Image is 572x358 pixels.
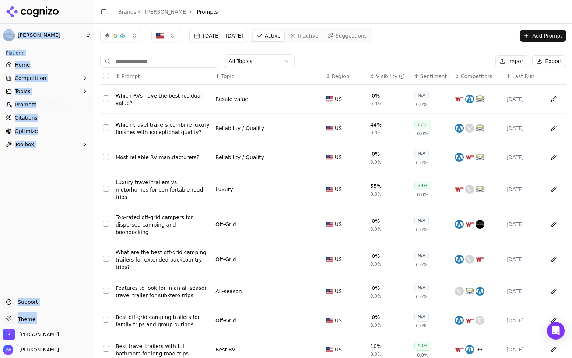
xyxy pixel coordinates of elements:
[116,73,210,80] div: ↕Prompt
[372,92,380,99] div: 0%
[103,346,109,352] button: Select row 9
[506,346,541,353] div: [DATE]
[116,343,210,357] a: Best travel trailers with full bathroom for long road trips
[461,73,492,80] span: Competitors
[103,288,109,294] button: Select row 7
[103,256,109,262] button: Select row 6
[156,32,164,39] img: US
[335,221,342,228] span: US
[15,127,38,135] span: Optimize
[323,68,367,85] th: Region
[370,121,382,129] div: 44%
[326,222,333,227] img: US flag
[372,252,380,260] div: 0%
[15,101,36,108] span: Prompts
[215,256,236,263] div: Off-Grid
[416,262,427,268] span: 0.0%
[3,59,91,71] a: Home
[465,124,474,133] img: living vehicle
[215,95,248,103] a: Resale value
[416,294,427,300] span: 0.0%
[265,32,281,39] span: Active
[416,160,427,166] span: 0.0%
[476,153,484,162] img: oliver travel trailers
[455,220,464,229] img: airstream
[3,329,59,340] button: Open organization switcher
[215,124,264,132] div: Reliability / Quality
[370,226,382,232] span: 0.0%
[326,347,333,352] img: US flag
[3,72,91,84] button: Competition
[215,346,235,353] a: Best RV
[548,93,559,105] button: Edit in sheet
[103,154,109,159] button: Select row 3
[455,124,464,133] img: airstream
[370,101,382,107] span: 0.0%
[215,221,236,228] div: Off-Grid
[215,288,242,295] a: All-season
[326,257,333,262] img: US flag
[506,95,541,103] div: [DATE]
[476,185,484,194] img: oliver travel trailers
[326,96,333,102] img: US flag
[512,73,534,80] span: Last Run
[326,126,333,131] img: US flag
[221,73,234,80] span: Topic
[476,95,484,103] img: oliver travel trailers
[370,351,382,357] span: 0.0%
[332,73,350,80] span: Region
[15,298,38,306] span: Support
[414,149,429,158] div: N/A
[326,187,333,192] img: US flag
[455,185,464,194] img: winnebago
[116,284,210,299] div: Features to look for in an all-season travel trailer for sub-zero trips
[116,313,210,328] a: Best off-grid camping trailers for family trips and group outings
[118,8,218,15] nav: breadcrumb
[116,249,210,271] a: What are the best off-grid camping trailers for extended backcountry trips?
[417,192,428,198] span: 0.0%
[103,124,109,130] button: Select row 2
[548,218,559,230] button: Edit in sheet
[145,8,188,15] a: [PERSON_NAME]
[116,92,210,107] a: Which RVs have the best residual value?
[376,73,405,80] div: Visibility
[370,293,382,299] span: 0.0%
[335,317,342,324] span: US
[411,68,452,85] th: sentiment
[370,73,408,80] div: ↕Visibility
[506,154,541,161] div: [DATE]
[476,345,484,354] img: lightship
[298,32,319,39] span: Inactive
[414,120,431,129] div: 87%
[548,151,559,163] button: Edit in sheet
[414,312,429,322] div: N/A
[370,322,382,328] span: 0.0%
[122,73,140,80] span: Prompt
[417,352,428,358] span: 0.0%
[414,181,431,190] div: 79%
[465,153,474,162] img: winnebago
[326,289,333,294] img: US flag
[548,344,559,355] button: Edit in sheet
[19,331,59,338] span: Bowlus
[103,317,109,323] button: Select row 8
[452,68,503,85] th: Competitors
[324,30,371,42] a: Suggestions
[336,32,367,39] span: Suggestions
[197,8,218,15] span: Prompts
[116,154,210,161] a: Most reliable RV manufacturers?
[335,95,342,103] span: US
[3,125,91,137] a: Optimize
[548,183,559,195] button: Edit in sheet
[370,182,382,190] div: 55%
[414,73,449,80] div: ↕Sentiment
[116,121,210,136] a: Which travel trailers combine luxury finishes with exceptional quality?
[420,73,449,80] div: Sentiment
[335,256,342,263] span: US
[286,30,322,42] a: Inactive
